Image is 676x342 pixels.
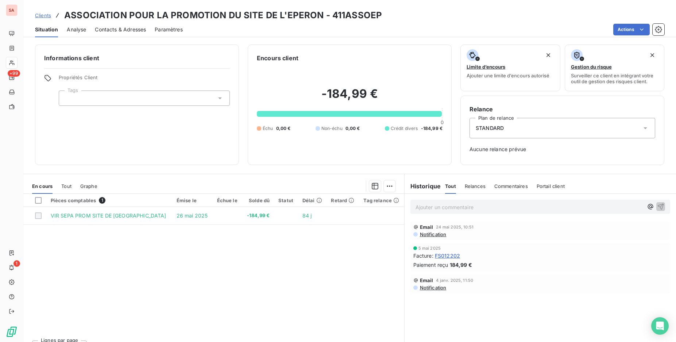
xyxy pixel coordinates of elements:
[420,277,433,283] span: Email
[571,73,658,84] span: Surveiller ce client en intégrant votre outil de gestion des risques client.
[99,197,105,204] span: 1
[420,224,433,230] span: Email
[51,197,168,204] div: Pièces comptables
[571,64,612,70] span: Gestion du risque
[331,197,355,203] div: Retard
[465,183,486,189] span: Relances
[44,54,230,62] h6: Informations client
[6,4,18,16] div: SA
[436,225,474,229] span: 24 mai 2025, 10:51
[421,125,443,132] span: -184,99 €
[35,12,51,19] a: Clients
[247,197,270,203] div: Solde dû
[445,183,456,189] span: Tout
[419,285,447,291] span: Notification
[247,212,270,219] span: -184,99 €
[467,64,505,70] span: Limite d’encours
[95,26,146,33] span: Contacts & Adresses
[80,183,97,189] span: Graphe
[476,124,504,132] span: STANDARD
[13,260,20,267] span: 1
[8,70,20,77] span: +99
[470,105,655,114] h6: Relance
[59,74,230,85] span: Propriétés Client
[6,326,18,338] img: Logo LeanPay
[67,26,86,33] span: Analyse
[32,183,53,189] span: En cours
[470,146,655,153] span: Aucune relance prévue
[321,125,343,132] span: Non-échu
[345,125,360,132] span: 0,00 €
[418,246,441,250] span: 5 mai 2025
[467,73,549,78] span: Ajouter une limite d’encours autorisé
[435,252,460,260] span: FS012202
[61,183,72,189] span: Tout
[51,212,166,219] span: VIR SEPA PROM SITE DE [GEOGRAPHIC_DATA]
[436,278,473,283] span: 4 janv. 2025, 11:50
[494,183,528,189] span: Commentaires
[276,125,291,132] span: 0,00 €
[217,197,238,203] div: Échue le
[64,9,382,22] h3: ASSOCIATION POUR LA PROMOTION DU SITE DE L'EPERON - 411ASSOEP
[419,231,447,237] span: Notification
[391,125,418,132] span: Crédit divers
[177,197,208,203] div: Émise le
[35,12,51,18] span: Clients
[613,24,650,35] button: Actions
[155,26,183,33] span: Paramètres
[413,261,448,269] span: Paiement reçu
[302,212,312,219] span: 84 j
[363,197,399,203] div: Tag relance
[6,72,17,83] a: +99
[65,95,71,101] input: Ajouter une valeur
[177,212,208,219] span: 26 mai 2025
[565,45,665,91] button: Gestion du risqueSurveiller ce client en intégrant votre outil de gestion des risques client.
[257,87,443,108] h2: -184,99 €
[450,261,472,269] span: 184,99 €
[413,252,433,260] span: Facture :
[460,45,560,91] button: Limite d’encoursAjouter une limite d’encours autorisé
[263,125,273,132] span: Échu
[651,317,669,335] div: Open Intercom Messenger
[278,197,294,203] div: Statut
[302,197,322,203] div: Délai
[35,26,58,33] span: Situation
[257,54,298,62] h6: Encours client
[405,182,441,191] h6: Historique
[537,183,565,189] span: Portail client
[441,119,444,125] span: 0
